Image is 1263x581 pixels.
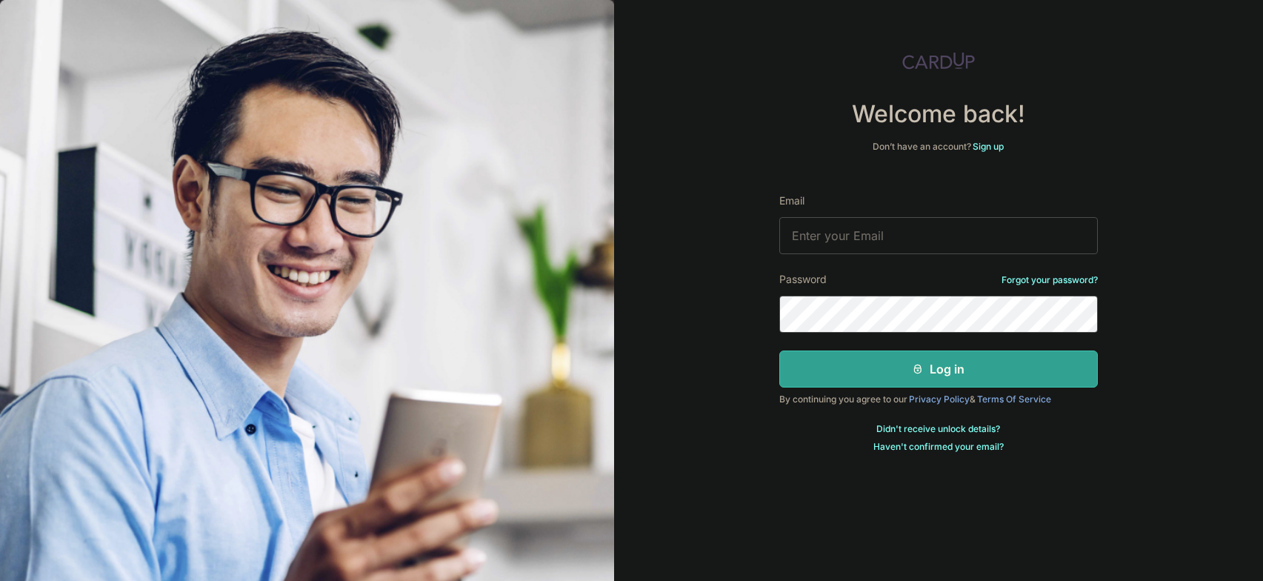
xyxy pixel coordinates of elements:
label: Email [779,193,804,208]
input: Enter your Email [779,217,1098,254]
a: Sign up [973,141,1004,152]
a: Privacy Policy [909,394,970,405]
a: Forgot your password? [1002,274,1098,286]
a: Terms Of Service [977,394,1051,405]
a: Haven't confirmed your email? [873,441,1004,453]
label: Password [779,272,827,287]
div: By continuing you agree to our & [779,394,1098,405]
button: Log in [779,351,1098,388]
h4: Welcome back! [779,99,1098,129]
div: Don’t have an account? [779,141,1098,153]
a: Didn't receive unlock details? [876,423,1000,435]
img: CardUp Logo [902,52,975,70]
